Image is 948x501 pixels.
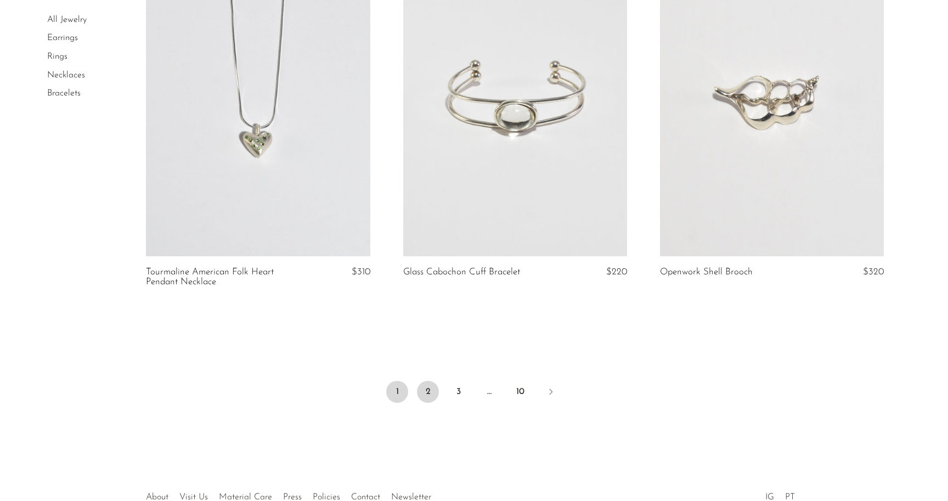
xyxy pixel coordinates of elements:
[540,381,562,405] a: Next
[606,267,627,277] span: $220
[660,267,753,277] a: Openwork Shell Brooch
[863,267,884,277] span: $320
[417,381,439,403] a: 2
[146,267,296,288] a: Tourmaline American Folk Heart Pendant Necklace
[403,267,520,277] a: Glass Cabochon Cuff Bracelet
[448,381,470,403] a: 3
[47,89,81,98] a: Bracelets
[47,52,67,61] a: Rings
[47,15,87,24] a: All Jewelry
[386,381,408,403] span: 1
[352,267,370,277] span: $310
[478,381,500,403] span: …
[47,71,85,80] a: Necklaces
[47,34,78,43] a: Earrings
[509,381,531,403] a: 10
